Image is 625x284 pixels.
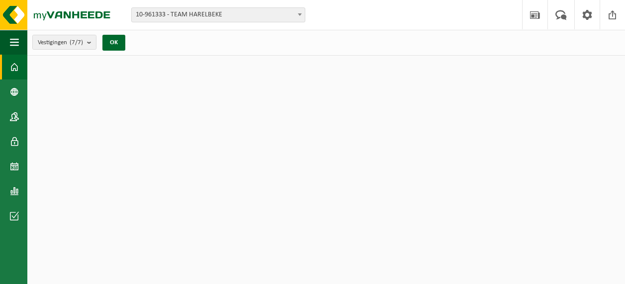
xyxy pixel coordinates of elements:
[102,35,125,51] button: OK
[132,8,305,22] span: 10-961333 - TEAM HARELBEKE
[32,35,96,50] button: Vestigingen(7/7)
[38,35,83,50] span: Vestigingen
[70,39,83,46] count: (7/7)
[131,7,305,22] span: 10-961333 - TEAM HARELBEKE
